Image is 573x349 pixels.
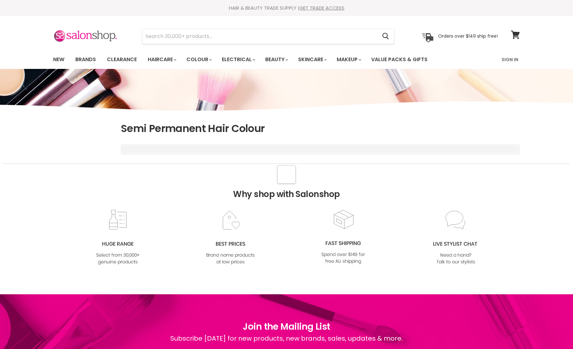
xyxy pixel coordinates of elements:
[377,29,394,44] button: Search
[430,210,482,266] img: chat_c0a1c8f7-3133-4fc6-855f-7264552747f6.jpg
[317,209,369,265] img: fast.jpg
[48,50,465,69] ul: Main menu
[170,320,403,334] h1: Join the Mailing List
[260,53,292,66] a: Beauty
[142,29,377,44] input: Search
[438,33,498,39] p: Orders over $149 ship free!
[121,122,520,135] h1: Semi Permanent Hair Colour
[3,164,570,209] h2: Why shop with Salonshop
[70,53,101,66] a: Brands
[48,53,69,66] a: New
[45,5,528,11] div: HAIR & BEAUTY TRADE SUPPLY |
[217,53,259,66] a: Electrical
[142,29,394,44] form: Product
[102,53,142,66] a: Clearance
[299,5,344,11] a: GET TRADE ACCESS
[366,53,432,66] a: Value Packs & Gifts
[498,53,522,66] a: Sign In
[293,53,331,66] a: Skincare
[204,210,257,266] img: prices.jpg
[92,210,144,266] img: range2_8cf790d4-220e-469f-917d-a18fed3854b6.jpg
[45,50,528,69] nav: Main
[332,53,365,66] a: Makeup
[143,53,180,66] a: Haircare
[182,53,216,66] a: Colour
